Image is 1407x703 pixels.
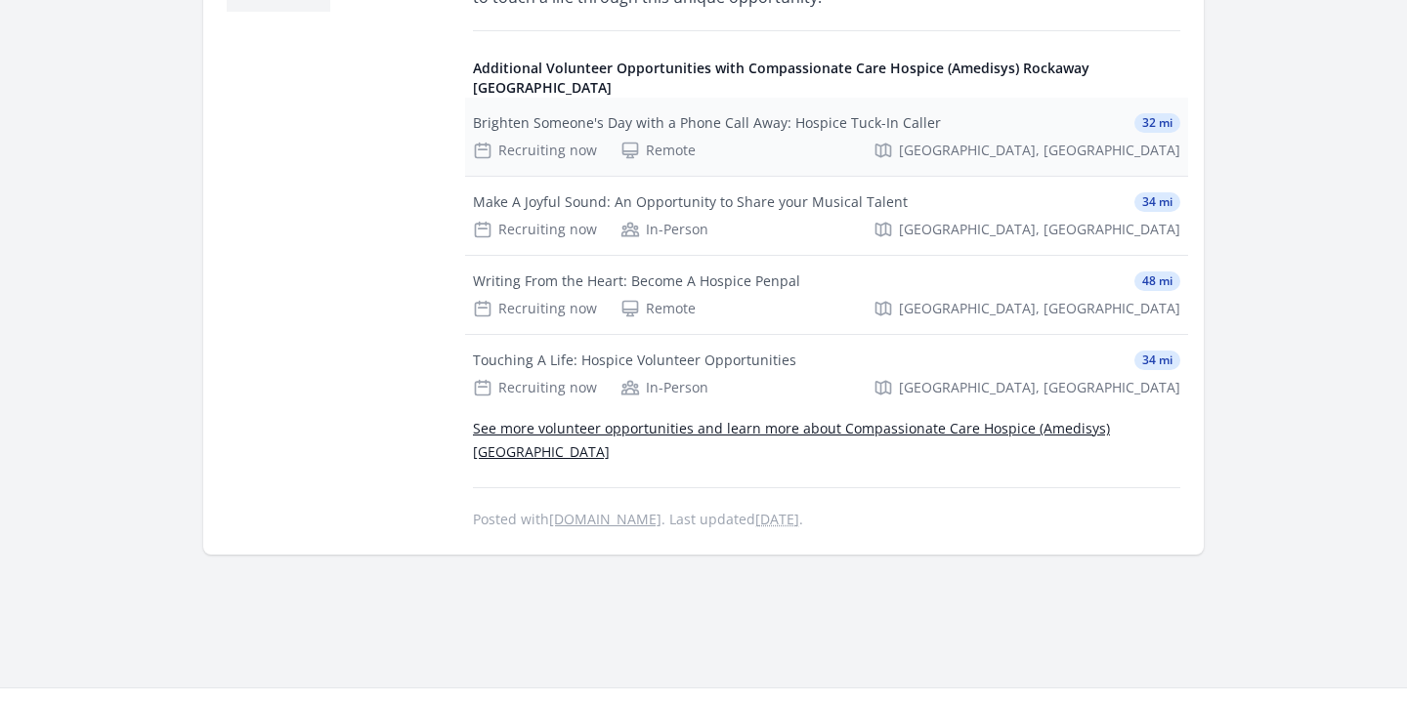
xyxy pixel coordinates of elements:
[465,98,1188,176] a: Brighten Someone's Day with a Phone Call Away: Hospice Tuck-In Caller 32 mi Recruiting now Remote...
[620,299,696,318] div: Remote
[473,271,800,291] div: Writing From the Heart: Become A Hospice Penpal
[465,335,1188,413] a: Touching A Life: Hospice Volunteer Opportunities 34 mi Recruiting now In-Person [GEOGRAPHIC_DATA]...
[620,220,708,239] div: In-Person
[1134,192,1180,212] span: 34 mi
[899,141,1180,160] span: [GEOGRAPHIC_DATA], [GEOGRAPHIC_DATA]
[1134,271,1180,291] span: 48 mi
[620,141,696,160] div: Remote
[1134,113,1180,133] span: 32 mi
[899,220,1180,239] span: [GEOGRAPHIC_DATA], [GEOGRAPHIC_DATA]
[620,378,708,397] div: In-Person
[473,59,1180,98] h4: Additional Volunteer Opportunities with Compassionate Care Hospice (Amedisys) Rockaway [GEOGRAPHI...
[755,510,799,528] abbr: Thu, Sep 25, 2025 7:44 PM
[473,299,597,318] div: Recruiting now
[1134,351,1180,370] span: 34 mi
[465,177,1188,255] a: Make A Joyful Sound: An Opportunity to Share your Musical Talent 34 mi Recruiting now In-Person [...
[899,299,1180,318] span: [GEOGRAPHIC_DATA], [GEOGRAPHIC_DATA]
[465,256,1188,334] a: Writing From the Heart: Become A Hospice Penpal 48 mi Recruiting now Remote [GEOGRAPHIC_DATA], [G...
[473,141,597,160] div: Recruiting now
[473,419,1110,461] a: See more volunteer opportunities and learn more about Compassionate Care Hospice (Amedisys) [GEOG...
[549,510,661,528] a: [DOMAIN_NAME]
[473,512,1180,527] p: Posted with . Last updated .
[473,192,908,212] div: Make A Joyful Sound: An Opportunity to Share your Musical Talent
[899,378,1180,397] span: [GEOGRAPHIC_DATA], [GEOGRAPHIC_DATA]
[473,351,796,370] div: Touching A Life: Hospice Volunteer Opportunities
[473,378,597,397] div: Recruiting now
[473,220,597,239] div: Recruiting now
[473,113,941,133] div: Brighten Someone's Day with a Phone Call Away: Hospice Tuck-In Caller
